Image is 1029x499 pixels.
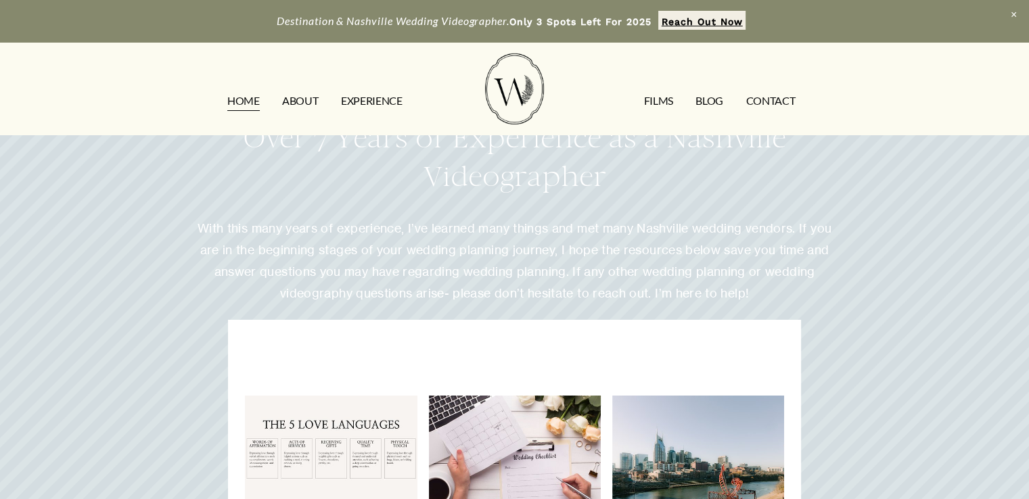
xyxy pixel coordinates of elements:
[643,91,672,112] a: FILMS
[485,53,543,124] img: Wild Fern Weddings
[662,16,743,27] strong: Reach Out Now
[282,91,318,112] a: ABOUT
[187,119,843,196] h3: Over 7 Years of Experience as a Nashville Videographer
[695,91,723,112] a: Blog
[658,11,746,30] a: Reach Out Now
[187,218,843,304] p: With this many years of experience, I’ve learned many things and met many Nashville wedding vendo...
[227,91,260,112] a: HOME
[746,91,795,112] a: CONTACT
[341,91,403,112] a: EXPERIENCE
